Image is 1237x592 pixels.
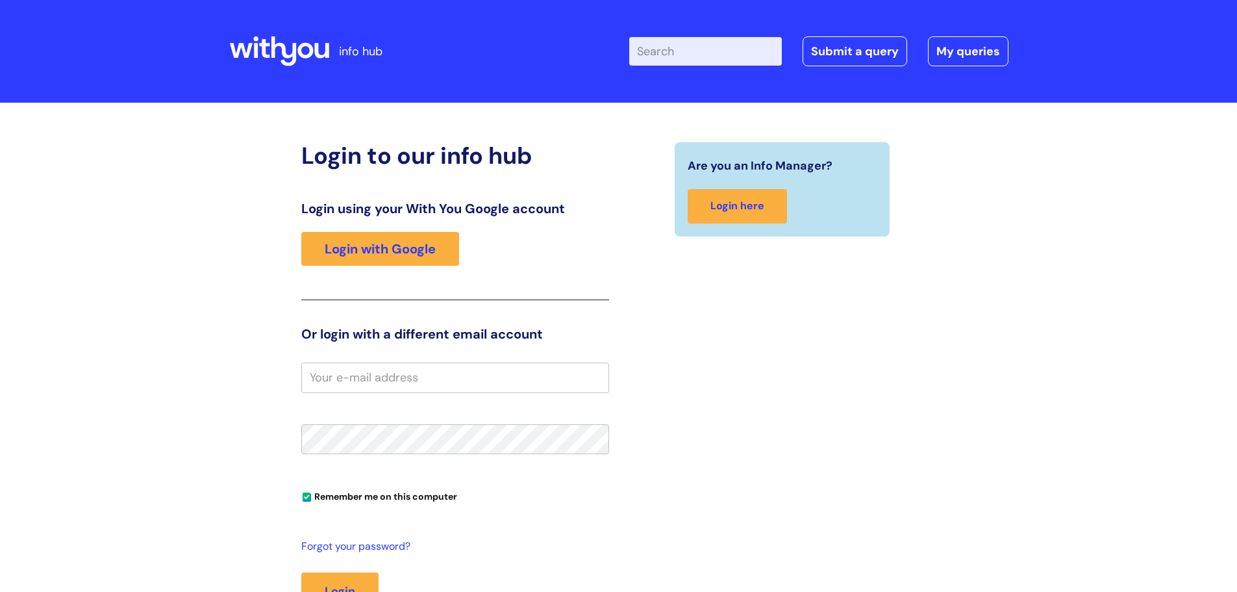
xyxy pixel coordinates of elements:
input: Search [629,37,782,66]
div: You can uncheck this option if you're logging in from a shared device [301,485,609,506]
span: Are you an Info Manager? [688,155,832,176]
input: Your e-mail address [301,363,609,393]
h3: Or login with a different email account [301,326,609,342]
a: My queries [928,36,1008,66]
a: Submit a query [803,36,907,66]
a: Login with Google [301,232,459,266]
a: Login here [688,189,787,224]
a: Forgot your password? [301,537,603,556]
input: Remember me on this computer [303,493,311,502]
label: Remember me on this computer [301,488,457,502]
h2: Login to our info hub [301,142,609,170]
p: info hub [339,41,382,62]
h3: Login using your With You Google account [301,201,609,216]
